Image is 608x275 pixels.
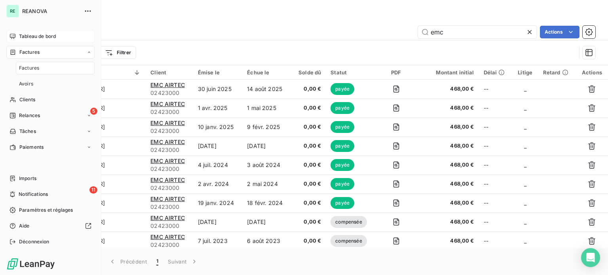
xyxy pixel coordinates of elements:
[19,49,40,56] span: Factures
[479,99,512,118] td: --
[150,82,185,88] span: EMC AIRTEC
[150,165,188,173] span: 02423000
[331,83,354,95] span: payée
[150,157,185,164] span: EMC AIRTEC
[22,8,79,14] span: REANOVA
[100,46,136,59] button: Filtrer
[479,193,512,212] td: --
[524,123,526,130] span: _
[422,237,474,245] span: 468,00 €
[296,123,321,131] span: 0,00 €
[524,199,526,206] span: _
[296,85,321,93] span: 0,00 €
[150,89,188,97] span: 02423000
[331,159,354,171] span: payée
[193,118,242,137] td: 10 janv. 2025
[193,193,242,212] td: 19 janv. 2024
[19,144,44,151] span: Paiements
[19,207,73,214] span: Paramètres et réglages
[150,195,185,202] span: EMC AIRTEC
[422,85,474,93] span: 468,00 €
[331,102,354,114] span: payée
[524,161,526,168] span: _
[479,212,512,231] td: --
[296,142,321,150] span: 0,00 €
[479,156,512,174] td: --
[150,119,185,126] span: EMC AIRTEC
[89,186,97,193] span: 11
[331,69,370,76] div: Statut
[242,174,291,193] td: 2 mai 2024
[479,174,512,193] td: --
[422,123,474,131] span: 468,00 €
[242,231,291,250] td: 6 août 2023
[418,26,537,38] input: Rechercher
[193,212,242,231] td: [DATE]
[19,222,30,229] span: Aide
[479,231,512,250] td: --
[193,231,242,250] td: 7 juil. 2023
[150,176,185,183] span: EMC AIRTEC
[19,64,39,72] span: Factures
[6,220,95,232] a: Aide
[517,69,534,76] div: Litige
[296,180,321,188] span: 0,00 €
[581,248,600,267] div: Open Intercom Messenger
[193,156,242,174] td: 4 juil. 2024
[150,101,185,107] span: EMC AIRTEC
[90,108,97,115] span: 5
[247,69,286,76] div: Échue le
[422,199,474,207] span: 468,00 €
[193,80,242,99] td: 30 juin 2025
[150,203,188,211] span: 02423000
[150,222,188,230] span: 02423000
[543,69,571,76] div: Retard
[296,161,321,169] span: 0,00 €
[242,80,291,99] td: 14 août 2025
[193,99,242,118] td: 1 avr. 2025
[296,69,321,76] div: Solde dû
[150,184,188,192] span: 02423000
[524,142,526,149] span: _
[422,218,474,226] span: 468,00 €
[422,142,474,150] span: 468,00 €
[422,161,474,169] span: 468,00 €
[242,193,291,212] td: 18 févr. 2024
[296,199,321,207] span: 0,00 €
[524,218,526,225] span: _
[19,96,35,103] span: Clients
[193,137,242,156] td: [DATE]
[296,237,321,245] span: 0,00 €
[331,178,354,190] span: payée
[540,26,579,38] button: Actions
[422,180,474,188] span: 468,00 €
[6,5,19,17] div: RE
[150,108,188,116] span: 02423000
[331,140,354,152] span: payée
[479,80,512,99] td: --
[19,191,48,198] span: Notifications
[524,237,526,244] span: _
[242,137,291,156] td: [DATE]
[104,253,152,270] button: Précédent
[150,214,185,221] span: EMC AIRTEC
[150,233,185,240] span: EMC AIRTEC
[156,258,158,266] span: 1
[19,33,56,40] span: Tableau de bord
[163,253,203,270] button: Suivant
[6,258,55,270] img: Logo LeanPay
[479,137,512,156] td: --
[331,197,354,209] span: payée
[242,156,291,174] td: 3 août 2024
[524,85,526,92] span: _
[19,80,33,87] span: Avoirs
[198,69,237,76] div: Émise le
[150,241,188,249] span: 02423000
[296,218,321,226] span: 0,00 €
[422,104,474,112] span: 468,00 €
[524,104,526,111] span: _
[242,118,291,137] td: 9 févr. 2025
[150,69,188,76] div: Client
[242,99,291,118] td: 1 mai 2025
[296,104,321,112] span: 0,00 €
